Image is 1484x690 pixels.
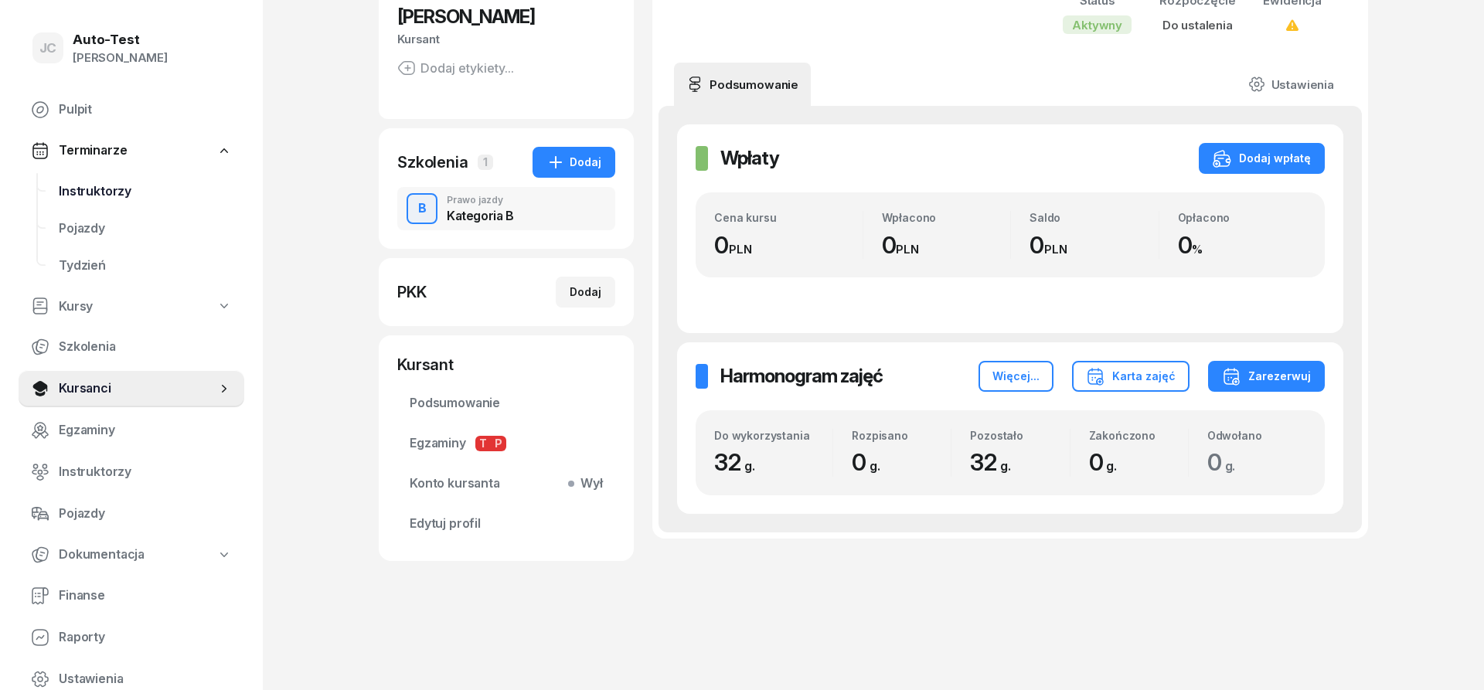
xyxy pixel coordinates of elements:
span: Finanse [59,586,232,606]
span: Egzaminy [410,433,603,454]
span: Konto kursanta [410,474,603,494]
span: 0 [1089,448,1125,476]
button: Dodaj etykiety... [397,59,514,77]
span: Pojazdy [59,504,232,524]
div: [PERSON_NAME] [73,48,168,68]
button: Więcej... [979,361,1053,392]
span: 1 [478,155,493,170]
div: B [412,195,433,222]
span: Ustawienia [59,669,232,689]
a: Pojazdy [19,495,244,532]
div: Saldo [1030,211,1159,224]
h2: Wpłaty [720,146,779,171]
span: Tydzień [59,256,232,276]
a: Ustawienia [1236,63,1346,106]
div: Kategoria B [447,209,514,222]
span: Kursanci [59,379,216,399]
div: 0 [714,231,863,260]
div: Zarezerwuj [1222,367,1311,386]
span: Raporty [59,627,232,648]
span: T [475,436,491,451]
a: Konto kursantaWył [397,465,615,502]
span: Instruktorzy [59,182,232,202]
div: Kursant [397,354,615,376]
span: 32 [970,448,1018,476]
div: 0 [1178,231,1307,260]
div: 0 [882,231,1011,260]
a: Tydzień [46,247,244,284]
span: Wył [574,474,603,494]
a: EgzaminyTP [397,425,615,462]
div: Więcej... [992,367,1040,386]
a: Instruktorzy [46,173,244,210]
div: Prawo jazdy [447,195,514,205]
a: Dokumentacja [19,537,244,573]
button: BPrawo jazdyKategoria B [397,187,615,230]
small: PLN [729,242,752,257]
span: Do ustalenia [1162,18,1233,32]
div: Do wykorzystania [714,429,832,442]
div: Wpłacono [882,211,1011,224]
a: Edytuj profil [397,505,615,542]
div: Aktywny [1063,15,1132,34]
div: Zakończono [1089,429,1188,442]
div: Szkolenia [397,151,468,173]
a: Pojazdy [46,210,244,247]
span: Dokumentacja [59,545,145,565]
a: Finanse [19,577,244,614]
div: Dodaj [570,283,601,301]
small: g. [1225,458,1236,474]
div: Karta zajęć [1086,367,1176,386]
a: Egzaminy [19,412,244,449]
button: Zarezerwuj [1208,361,1325,392]
a: Raporty [19,619,244,656]
span: [PERSON_NAME] [397,5,535,28]
span: Pojazdy [59,219,232,239]
a: Kursy [19,289,244,325]
h2: Harmonogram zajęć [720,364,883,389]
small: g. [744,458,755,474]
div: Odwołano [1207,429,1306,442]
button: B [407,193,437,224]
button: Dodaj [533,147,615,178]
small: PLN [896,242,919,257]
a: Instruktorzy [19,454,244,491]
div: Opłacono [1178,211,1307,224]
a: Terminarze [19,133,244,168]
div: PKK [397,281,427,303]
small: g. [1000,458,1011,474]
div: Kursant [397,29,615,49]
span: Egzaminy [59,420,232,440]
span: JC [39,42,57,55]
div: 0 [1030,231,1159,260]
span: P [491,436,506,451]
a: Podsumowanie [397,385,615,422]
a: Podsumowanie [674,63,811,106]
button: Karta zajęć [1072,361,1190,392]
button: Dodaj [556,277,615,308]
span: 32 [714,448,762,476]
div: Auto-Test [73,33,168,46]
small: g. [870,458,880,474]
div: Pozostało [970,429,1069,442]
span: Edytuj profil [410,514,603,534]
span: Podsumowanie [410,393,603,413]
button: Dodaj wpłatę [1199,143,1325,174]
span: 0 [1207,448,1244,476]
span: Instruktorzy [59,462,232,482]
small: PLN [1044,242,1067,257]
div: Dodaj [546,153,601,172]
div: Rozpisano [852,429,951,442]
span: Szkolenia [59,337,232,357]
span: Terminarze [59,141,127,161]
small: g. [1106,458,1117,474]
a: Pulpit [19,91,244,128]
div: Cena kursu [714,211,863,224]
a: Szkolenia [19,328,244,365]
div: Dodaj wpłatę [1213,149,1311,168]
span: Pulpit [59,100,232,120]
span: Kursy [59,297,93,317]
small: % [1192,242,1203,257]
a: Kursanci [19,370,244,407]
